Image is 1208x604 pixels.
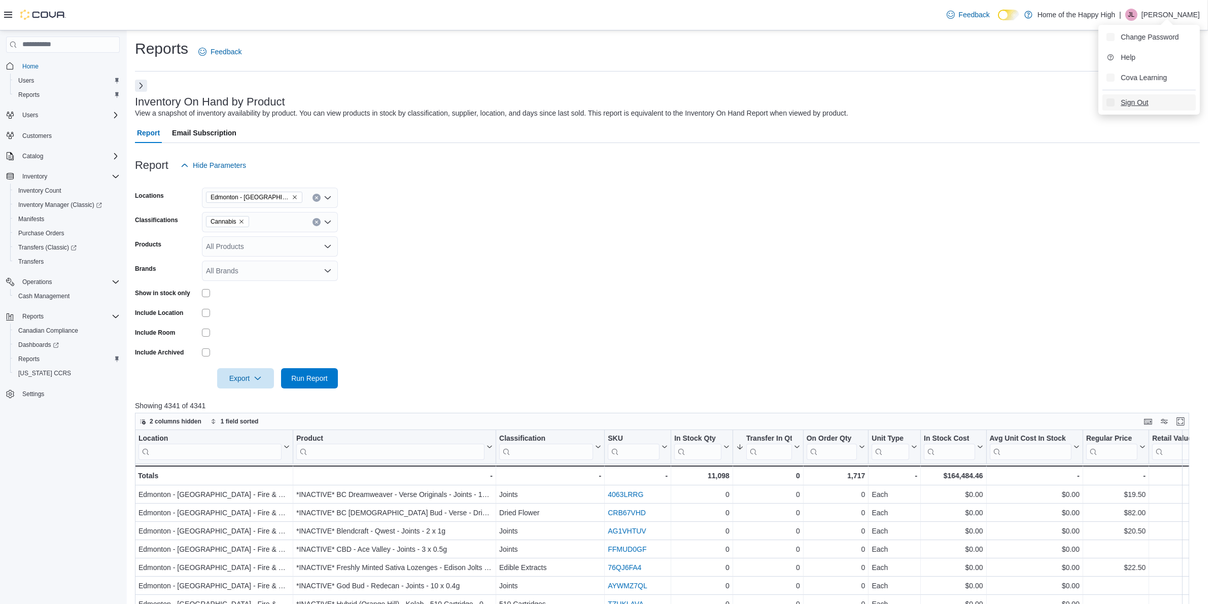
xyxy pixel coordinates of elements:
div: Product [296,434,485,443]
a: Feedback [943,5,994,25]
button: Cash Management [10,289,124,303]
button: 2 columns hidden [135,415,205,428]
div: 0 [807,488,866,501]
button: In Stock Cost [924,434,983,459]
nav: Complex example [6,55,120,428]
div: 11,098 [674,470,730,482]
label: Include Location [135,309,183,317]
span: Feedback [959,10,990,20]
button: Users [10,74,124,88]
label: Include Room [135,329,175,337]
div: *INACTIVE* Freshly Minted Sativa Lozenges - Edison Jolts - Capsules - 10 x 1.18g [296,561,493,574]
span: Help [1121,52,1135,62]
span: Inventory [22,172,47,181]
div: In Stock Cost [924,434,975,443]
span: 1 field sorted [221,417,259,425]
button: Product [296,434,493,459]
div: 0 [807,580,866,592]
h3: Inventory On Hand by Product [135,96,285,108]
div: - [990,470,1080,482]
button: Avg Unit Cost In Stock [990,434,1080,459]
a: Reports [14,353,44,365]
div: Regular Price [1086,434,1137,459]
div: - [608,470,668,482]
a: Inventory Count [14,185,65,197]
a: Manifests [14,213,48,225]
div: $0.00 [924,488,983,501]
div: Each [872,561,917,574]
a: Users [14,75,38,87]
span: JL [1128,9,1135,21]
div: Totals [138,470,290,482]
span: Operations [22,278,52,286]
div: Each [872,488,917,501]
button: Clear input [313,194,321,202]
div: Avg Unit Cost In Stock [990,434,1072,443]
div: 0 [807,543,866,555]
p: Showing 4341 of 4341 [135,401,1200,411]
span: Home [22,62,39,70]
button: Home [2,59,124,74]
div: $0.00 [924,543,983,555]
span: Reports [18,355,40,363]
div: $0.00 [990,507,1080,519]
span: Inventory Count [18,187,61,195]
button: Purchase Orders [10,226,124,240]
button: Reports [10,352,124,366]
div: Joseph Loutitt [1125,9,1137,21]
div: Edmonton - [GEOGRAPHIC_DATA] - Fire & Flower [139,580,290,592]
span: Users [18,109,120,121]
button: Operations [2,275,124,289]
div: Transfer In Qty [746,434,792,443]
button: Keyboard shortcuts [1142,415,1154,428]
button: Open list of options [324,218,332,226]
span: Inventory [18,170,120,183]
span: Users [22,111,38,119]
span: Inventory Manager (Classic) [18,201,102,209]
div: 0 [807,507,866,519]
a: Reports [14,89,44,101]
a: Inventory Manager (Classic) [10,198,124,212]
span: Operations [18,276,120,288]
span: Cannabis [211,217,236,227]
span: Sign Out [1121,97,1148,108]
div: Classification [499,434,593,443]
span: Canadian Compliance [18,327,78,335]
div: *INACTIVE* CBD - Ace Valley - Joints - 3 x 0.5g [296,543,493,555]
div: - [296,470,493,482]
div: $0.00 [924,561,983,574]
div: 0 [736,507,800,519]
button: [US_STATE] CCRS [10,366,124,380]
span: Export [223,368,268,388]
div: $0.00 [924,580,983,592]
span: Catalog [18,150,120,162]
span: Edmonton - [GEOGRAPHIC_DATA] - Fire & Flower [211,192,290,202]
div: Regular Price [1086,434,1137,443]
div: Joints [499,580,601,592]
span: Edmonton - Terrace Plaza - Fire & Flower [206,192,302,203]
div: 0 [736,543,800,555]
span: Reports [14,353,120,365]
a: Customers [18,130,56,142]
div: 0 [674,561,730,574]
div: $0.00 [990,561,1080,574]
span: Change Password [1121,32,1179,42]
span: Washington CCRS [14,367,120,379]
a: [US_STATE] CCRS [14,367,75,379]
p: | [1119,9,1121,21]
a: 76QJ6FA4 [608,563,641,572]
span: 2 columns hidden [150,417,201,425]
button: Cova Learning [1102,69,1196,86]
button: Remove Cannabis from selection in this group [238,219,245,225]
div: $0.00 [990,543,1080,555]
button: Reports [18,310,48,323]
div: On Order Qty [807,434,857,459]
div: Edible Extracts [499,561,601,574]
p: Home of the Happy High [1038,9,1115,21]
span: Users [18,77,34,85]
h3: Report [135,159,168,171]
div: $0.00 [924,525,983,537]
button: Manifests [10,212,124,226]
span: Cannabis [206,216,249,227]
